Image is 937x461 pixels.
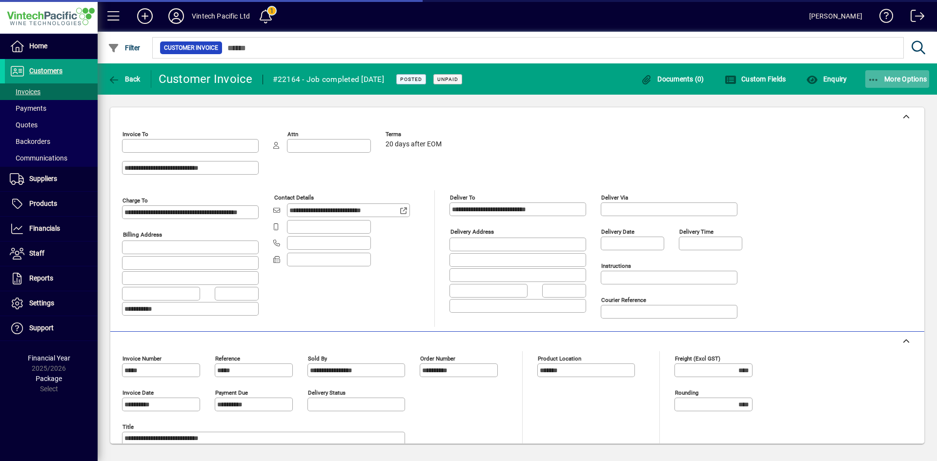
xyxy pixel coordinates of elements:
[400,76,422,82] span: Posted
[215,389,248,396] mat-label: Payment due
[450,194,475,201] mat-label: Deliver To
[10,88,41,96] span: Invoices
[105,70,143,88] button: Back
[10,154,67,162] span: Communications
[98,70,151,88] app-page-header-button: Back
[5,34,98,59] a: Home
[287,131,298,138] mat-label: Attn
[804,70,849,88] button: Enquiry
[29,274,53,282] span: Reports
[601,297,646,303] mat-label: Courier Reference
[865,70,930,88] button: More Options
[29,175,57,182] span: Suppliers
[192,8,250,24] div: Vintech Pacific Ltd
[903,2,925,34] a: Logout
[105,39,143,57] button: Filter
[420,355,455,362] mat-label: Order number
[29,42,47,50] span: Home
[10,121,38,129] span: Quotes
[108,44,141,52] span: Filter
[215,355,240,362] mat-label: Reference
[5,266,98,291] a: Reports
[675,355,720,362] mat-label: Freight (excl GST)
[308,355,327,362] mat-label: Sold by
[5,291,98,316] a: Settings
[5,100,98,117] a: Payments
[386,131,444,138] span: Terms
[386,140,442,148] span: 20 days after EOM
[538,355,581,362] mat-label: Product location
[129,7,161,25] button: Add
[5,217,98,241] a: Financials
[164,43,218,53] span: Customer Invoice
[722,70,789,88] button: Custom Fields
[675,389,698,396] mat-label: Rounding
[273,72,384,87] div: #22164 - Job completed [DATE]
[806,75,847,83] span: Enquiry
[601,228,634,235] mat-label: Delivery date
[5,316,98,341] a: Support
[29,299,54,307] span: Settings
[5,167,98,191] a: Suppliers
[601,262,631,269] mat-label: Instructions
[29,224,60,232] span: Financials
[122,355,162,362] mat-label: Invoice number
[159,71,253,87] div: Customer Invoice
[5,192,98,216] a: Products
[161,7,192,25] button: Profile
[725,75,786,83] span: Custom Fields
[308,389,346,396] mat-label: Delivery status
[108,75,141,83] span: Back
[29,324,54,332] span: Support
[5,150,98,166] a: Communications
[29,67,62,75] span: Customers
[5,83,98,100] a: Invoices
[809,8,862,24] div: [PERSON_NAME]
[641,75,704,83] span: Documents (0)
[872,2,894,34] a: Knowledge Base
[122,423,134,430] mat-label: Title
[29,200,57,207] span: Products
[601,194,628,201] mat-label: Deliver via
[122,389,154,396] mat-label: Invoice date
[122,197,148,204] mat-label: Charge To
[5,241,98,266] a: Staff
[10,104,46,112] span: Payments
[5,117,98,133] a: Quotes
[437,76,458,82] span: Unpaid
[122,131,148,138] mat-label: Invoice To
[638,70,707,88] button: Documents (0)
[28,354,70,362] span: Financial Year
[36,375,62,382] span: Package
[5,133,98,150] a: Backorders
[10,138,50,145] span: Backorders
[679,228,713,235] mat-label: Delivery time
[29,249,44,257] span: Staff
[868,75,927,83] span: More Options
